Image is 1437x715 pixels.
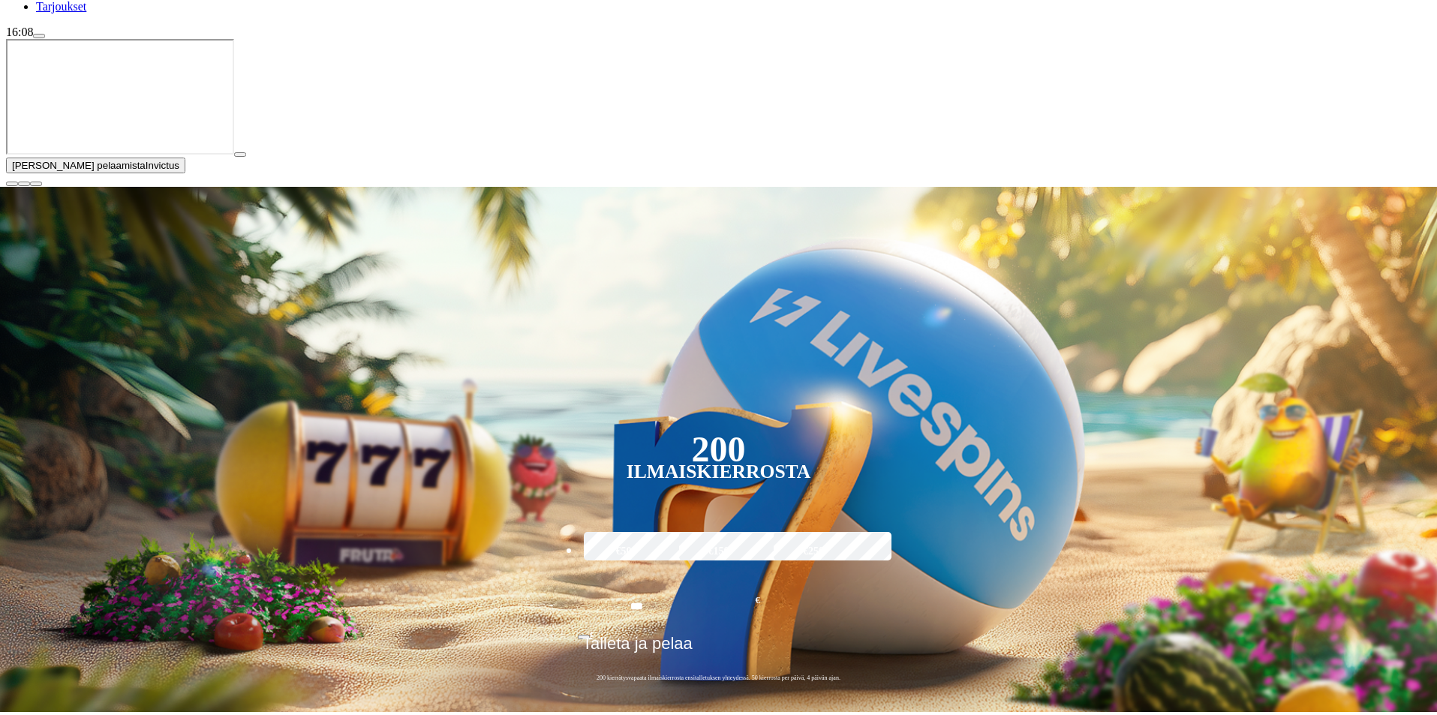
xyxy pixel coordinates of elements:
[691,440,745,458] div: 200
[6,182,18,186] button: close icon
[582,634,693,664] span: Talleta ja pelaa
[6,158,185,173] button: [PERSON_NAME] pelaamistaInvictus
[590,629,594,638] span: €
[756,593,760,608] span: €
[675,530,762,573] label: €150
[578,674,859,682] span: 200 kierrätysvapaata ilmaiskierrosta ensitalletuksen yhteydessä. 50 kierrosta per päivä, 4 päivän...
[146,160,179,171] span: Invictus
[234,152,246,157] button: play icon
[18,182,30,186] button: chevron-down icon
[578,633,859,665] button: Talleta ja pelaa
[12,160,146,171] span: [PERSON_NAME] pelaamista
[33,34,45,38] button: menu
[770,530,857,573] label: €250
[6,39,234,155] iframe: Invictus
[627,463,811,481] div: Ilmaiskierrosta
[580,530,667,573] label: €50
[6,26,33,38] span: 16:08
[30,182,42,186] button: fullscreen icon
